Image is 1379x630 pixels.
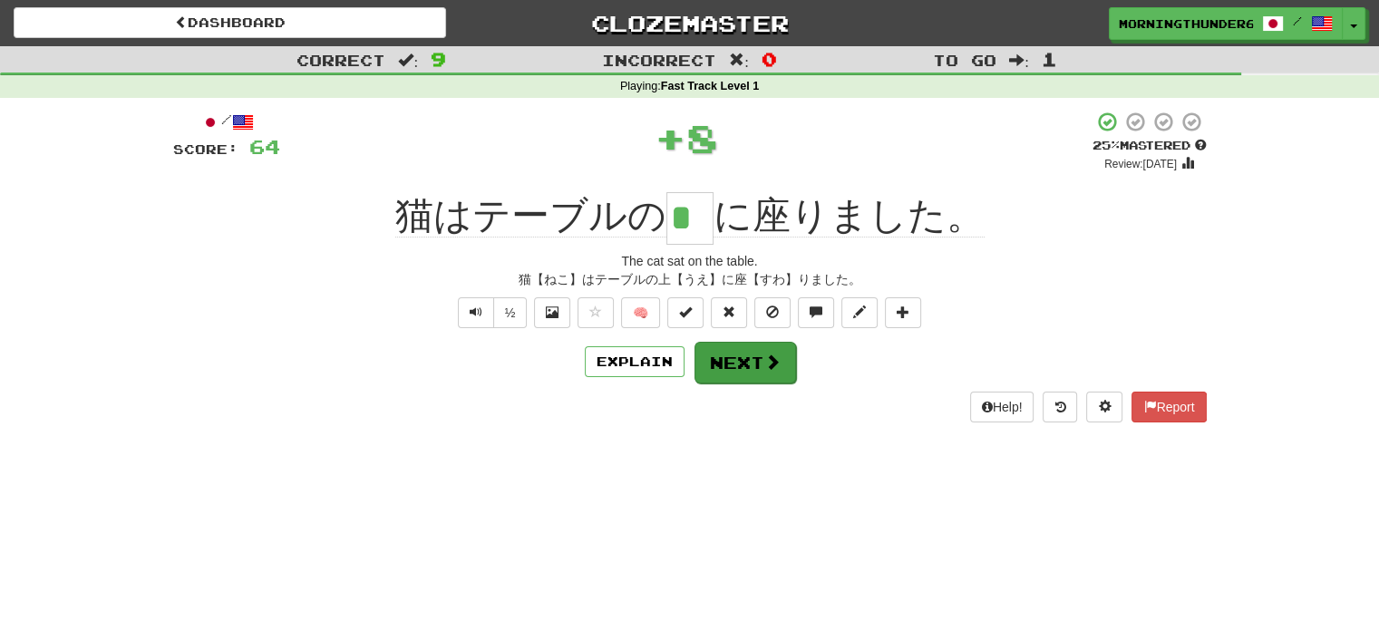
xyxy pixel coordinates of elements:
[585,346,685,377] button: Explain
[296,51,385,69] span: Correct
[1042,48,1057,70] span: 1
[841,297,878,328] button: Edit sentence (alt+d)
[395,194,666,237] span: 猫はテーブルの
[711,297,747,328] button: Reset to 0% Mastered (alt+r)
[173,270,1207,288] div: 猫【ねこ】はテーブルの上【うえ】に座【すわ】りました。
[933,51,996,69] span: To go
[534,297,570,328] button: Show image (alt+x)
[621,297,660,328] button: 🧠
[970,392,1034,422] button: Help!
[458,297,494,328] button: Play sentence audio (ctl+space)
[1093,138,1120,152] span: 25 %
[798,297,834,328] button: Discuss sentence (alt+u)
[173,252,1207,270] div: The cat sat on the table.
[578,297,614,328] button: Favorite sentence (alt+f)
[1119,15,1253,32] span: MorningThunder6202
[714,194,985,237] span: に座りました。
[754,297,791,328] button: Ignore sentence (alt+i)
[667,297,704,328] button: Set this sentence to 100% Mastered (alt+m)
[431,48,446,70] span: 9
[729,53,749,68] span: :
[885,297,921,328] button: Add to collection (alt+a)
[173,141,238,157] span: Score:
[173,111,280,133] div: /
[454,297,528,328] div: Text-to-speech controls
[398,53,418,68] span: :
[655,111,686,165] span: +
[1093,138,1207,154] div: Mastered
[249,135,280,158] span: 64
[493,297,528,328] button: ½
[1104,158,1177,170] small: Review: [DATE]
[14,7,446,38] a: Dashboard
[602,51,716,69] span: Incorrect
[762,48,777,70] span: 0
[1293,15,1302,27] span: /
[1009,53,1029,68] span: :
[1109,7,1343,40] a: MorningThunder6202 /
[1131,392,1206,422] button: Report
[1043,392,1077,422] button: Round history (alt+y)
[686,115,718,160] span: 8
[694,342,796,383] button: Next
[473,7,906,39] a: Clozemaster
[661,80,760,92] strong: Fast Track Level 1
